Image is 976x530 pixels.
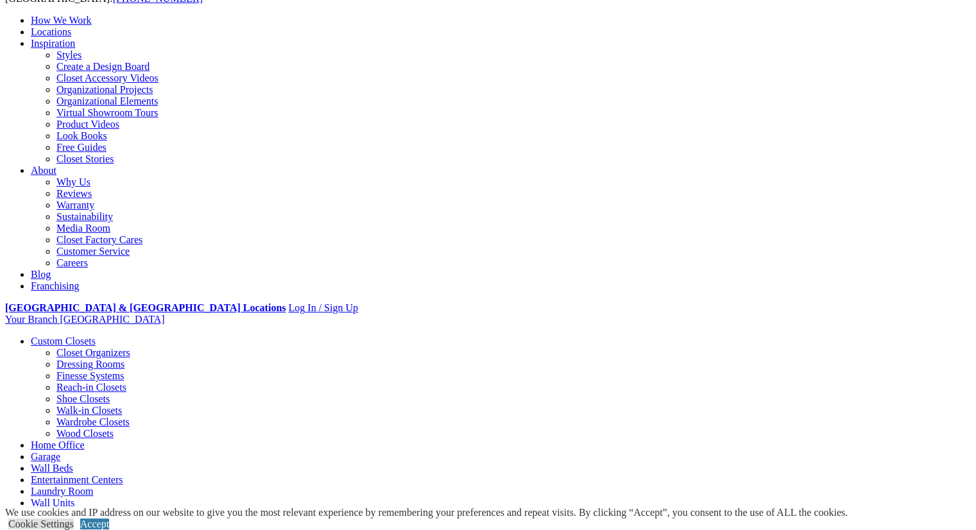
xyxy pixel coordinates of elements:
a: Blog [31,269,51,280]
a: Cookie Settings [8,518,74,529]
a: Wardrobe Closets [56,416,130,427]
a: Media Room [56,223,110,234]
a: Closet Stories [56,153,114,164]
a: Finesse Systems [56,370,124,381]
a: Wall Beds [31,463,73,474]
a: Organizational Elements [56,96,158,107]
a: Log In / Sign Up [288,302,357,313]
a: Organizational Projects [56,84,153,95]
a: Reach-in Closets [56,382,126,393]
a: Closet Factory Cares [56,234,142,245]
a: Closet Organizers [56,347,130,358]
span: [GEOGRAPHIC_DATA] [60,314,164,325]
a: Your Branch [GEOGRAPHIC_DATA] [5,314,165,325]
a: Accept [80,518,109,529]
a: Careers [56,257,88,268]
div: We use cookies and IP address on our website to give you the most relevant experience by remember... [5,507,848,518]
a: Franchising [31,280,80,291]
a: Home Office [31,440,85,450]
a: Why Us [56,176,90,187]
a: Product Videos [56,119,119,130]
a: Customer Service [56,246,130,257]
a: Locations [31,26,71,37]
a: Shoe Closets [56,393,110,404]
a: Entertainment Centers [31,474,123,485]
a: How We Work [31,15,92,26]
a: Virtual Showroom Tours [56,107,158,118]
a: Look Books [56,130,107,141]
a: [GEOGRAPHIC_DATA] & [GEOGRAPHIC_DATA] Locations [5,302,286,313]
a: Warranty [56,200,94,210]
a: Wall Units [31,497,74,508]
a: Garage [31,451,60,462]
a: About [31,165,56,176]
a: Dressing Rooms [56,359,124,370]
a: Free Guides [56,142,107,153]
a: Create a Design Board [56,61,150,72]
a: Wood Closets [56,428,114,439]
a: Reviews [56,188,92,199]
a: Laundry Room [31,486,93,497]
a: Closet Accessory Videos [56,73,158,83]
a: Walk-in Closets [56,405,122,416]
span: Your Branch [5,314,57,325]
a: Custom Closets [31,336,96,346]
a: Inspiration [31,38,75,49]
a: Sustainability [56,211,113,222]
a: Styles [56,49,81,60]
